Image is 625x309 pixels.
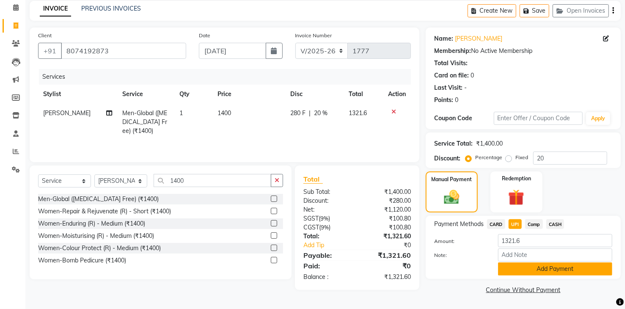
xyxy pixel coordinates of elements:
a: Continue Without Payment [427,286,619,295]
div: ₹280.00 [357,196,417,205]
label: Date [199,32,210,39]
div: Discount: [297,196,357,205]
div: 0 [455,96,458,105]
div: Women-Bomb Pedicure (₹1400) [38,256,126,265]
span: | [309,109,311,118]
input: Amount [498,234,612,247]
span: 1400 [218,109,231,117]
th: Service [118,85,175,104]
label: Client [38,32,52,39]
div: ₹1,400.00 [476,139,503,148]
a: [PERSON_NAME] [455,34,502,43]
th: Action [383,85,411,104]
label: Amount: [428,237,491,245]
div: ( ) [297,214,357,223]
div: Payable: [297,250,357,260]
div: 0 [471,71,474,80]
div: Card on file: [434,71,469,80]
input: Search by Name/Mobile/Email/Code [61,43,186,59]
label: Invoice Number [295,32,332,39]
a: PREVIOUS INVOICES [81,5,141,12]
div: Balance : [297,273,357,281]
span: 1321.6 [349,109,367,117]
label: Percentage [475,154,502,161]
label: Redemption [502,175,531,182]
span: CARD [487,219,505,229]
div: Name: [434,34,453,43]
span: CGST [303,223,319,231]
div: Women-Moisturising (R) - Medium (₹1400) [38,232,154,240]
div: Women-Colour Protect (R) - Medium (₹1400) [38,244,161,253]
div: No Active Membership [434,47,612,55]
th: Disc [286,85,344,104]
div: Total: [297,232,357,241]
div: Coupon Code [434,114,493,123]
div: Service Total: [434,139,473,148]
div: Discount: [434,154,460,163]
div: Last Visit: [434,83,463,92]
a: Add Tip [297,241,367,250]
div: ₹100.80 [357,214,417,223]
span: [PERSON_NAME] [43,109,91,117]
th: Stylist [38,85,118,104]
div: ₹1,321.60 [357,273,417,281]
span: Payment Methods [434,220,484,229]
button: Add Payment [498,262,612,276]
span: 20 % [314,109,328,118]
span: 9% [320,215,328,222]
div: Net: [297,205,357,214]
span: 9% [321,224,329,231]
div: ₹1,321.60 [357,232,417,241]
input: Add Note [498,248,612,262]
div: Services [39,69,417,85]
span: 1 [180,109,183,117]
div: Sub Total: [297,188,357,196]
th: Total [344,85,383,104]
div: ₹0 [367,241,417,250]
button: +91 [38,43,62,59]
div: Men-Global ([MEDICAL_DATA] Free) (₹1400) [38,195,159,204]
input: Enter Offer / Coupon Code [494,112,583,125]
th: Qty [175,85,213,104]
div: Women-Enduring (R) - Medium (₹1400) [38,219,145,228]
input: Search or Scan [154,174,271,187]
div: Points: [434,96,453,105]
span: Total [303,175,323,184]
label: Manual Payment [432,176,472,183]
div: ₹1,120.00 [357,205,417,214]
span: CASH [546,219,564,229]
span: 280 F [291,109,306,118]
label: Note: [428,251,491,259]
div: Membership: [434,47,471,55]
a: INVOICE [40,1,71,17]
button: Create New [468,4,516,17]
div: ( ) [297,223,357,232]
span: Men-Global ([MEDICAL_DATA] Free) (₹1400) [123,109,168,135]
div: - [464,83,467,92]
div: Paid: [297,261,357,271]
span: SGST [303,215,319,222]
div: ₹1,400.00 [357,188,417,196]
button: Open Invoices [553,4,609,17]
span: Comp [525,219,543,229]
div: ₹0 [357,261,417,271]
img: _gift.svg [503,188,529,207]
img: _cash.svg [439,188,464,206]
div: Total Visits: [434,59,468,68]
div: Women-Repair & Rejuvenate (R) - Short (₹1400) [38,207,171,216]
span: UPI [509,219,522,229]
label: Fixed [515,154,528,161]
div: ₹100.80 [357,223,417,232]
button: Save [520,4,549,17]
div: ₹1,321.60 [357,250,417,260]
button: Apply [586,112,610,125]
th: Price [212,85,285,104]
